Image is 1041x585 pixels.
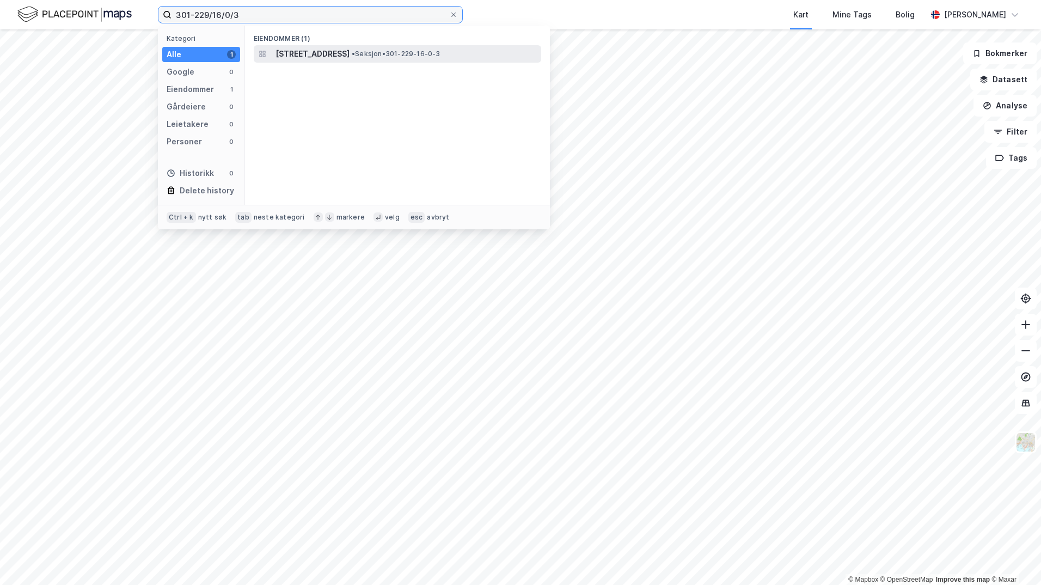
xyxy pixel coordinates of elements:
button: Analyse [973,95,1037,117]
img: logo.f888ab2527a4732fd821a326f86c7f29.svg [17,5,132,24]
div: Mine Tags [832,8,872,21]
div: 0 [227,120,236,129]
div: Leietakere [167,118,209,131]
input: Søk på adresse, matrikkel, gårdeiere, leietakere eller personer [172,7,449,23]
span: • [352,50,355,58]
div: velg [385,213,400,222]
div: 0 [227,169,236,178]
div: avbryt [427,213,449,222]
div: neste kategori [254,213,305,222]
div: Gårdeiere [167,100,206,113]
div: Personer [167,135,202,148]
div: esc [408,212,425,223]
div: Historikk [167,167,214,180]
button: Filter [984,121,1037,143]
div: Google [167,65,194,78]
div: Ctrl + k [167,212,196,223]
button: Bokmerker [963,42,1037,64]
span: [STREET_ADDRESS] [275,47,350,60]
span: Seksjon • 301-229-16-0-3 [352,50,440,58]
button: Tags [986,147,1037,169]
a: Mapbox [848,576,878,583]
img: Z [1015,432,1036,453]
div: 0 [227,102,236,111]
div: Alle [167,48,181,61]
div: Kart [793,8,809,21]
div: 0 [227,137,236,146]
div: Eiendommer [167,83,214,96]
div: Kategori [167,34,240,42]
div: nytt søk [198,213,227,222]
a: Improve this map [936,576,990,583]
a: OpenStreetMap [880,576,933,583]
div: [PERSON_NAME] [944,8,1006,21]
div: Delete history [180,184,234,197]
iframe: Chat Widget [987,533,1041,585]
div: 1 [227,85,236,94]
div: Eiendommer (1) [245,26,550,45]
div: 1 [227,50,236,59]
button: Datasett [970,69,1037,90]
div: tab [235,212,252,223]
div: 0 [227,68,236,76]
div: Bolig [896,8,915,21]
div: markere [336,213,365,222]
